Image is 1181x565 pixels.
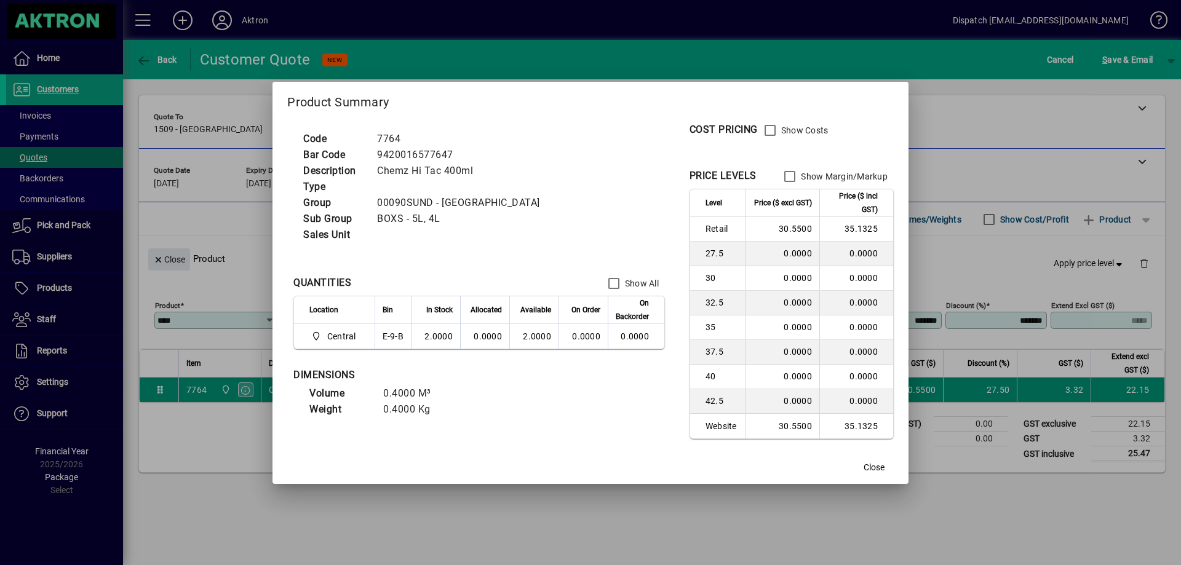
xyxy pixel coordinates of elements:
td: 0.0000 [819,291,893,315]
span: Price ($ excl GST) [754,196,812,210]
td: 0.0000 [746,315,819,340]
td: Sales Unit [297,227,371,243]
td: 0.0000 [746,340,819,365]
span: Location [309,303,338,317]
td: 0.4000 Kg [377,401,451,417]
span: 32.5 [706,296,738,309]
div: PRICE LEVELS [690,168,757,183]
td: Code [297,131,371,147]
span: Central [327,330,356,342]
div: DIMENSIONS [293,368,601,382]
td: 0.0000 [746,365,819,389]
span: 37.5 [706,346,738,358]
td: BOXS - 5L, 4L [371,211,555,227]
span: Available [520,303,551,317]
label: Show Margin/Markup [798,170,888,183]
div: QUANTITIES [293,275,351,290]
td: Volume [303,385,377,401]
td: 0.0000 [460,324,509,349]
td: 2.0000 [411,324,460,349]
span: Level [706,196,722,210]
td: Group [297,195,371,211]
label: Show All [622,277,659,290]
td: 0.0000 [746,291,819,315]
span: On Backorder [616,296,649,323]
td: 7764 [371,131,555,147]
span: 0.0000 [572,331,600,341]
span: Retail [706,223,738,235]
button: Close [854,457,894,479]
td: Chemz Hi Tac 400ml [371,163,555,179]
td: 0.4000 M³ [377,385,451,401]
h2: Product Summary [272,82,909,117]
td: 30.5500 [746,217,819,242]
label: Show Costs [779,124,829,136]
div: COST PRICING [690,122,758,137]
td: 0.0000 [608,324,664,349]
span: Close [864,461,885,474]
span: 30 [706,272,738,284]
span: 35 [706,321,738,333]
td: 0.0000 [819,315,893,340]
td: Bar Code [297,147,371,163]
span: 27.5 [706,247,738,259]
span: On Order [571,303,600,317]
td: Type [297,179,371,195]
span: Website [706,420,738,432]
td: 0.0000 [819,266,893,291]
td: 9420016577647 [371,147,555,163]
span: Central [309,329,360,344]
span: Allocated [471,303,502,317]
td: E-9-B [375,324,411,349]
span: In Stock [426,303,453,317]
td: 0.0000 [746,266,819,291]
td: 35.1325 [819,217,893,242]
td: Description [297,163,371,179]
td: Weight [303,401,377,417]
td: 0.0000 [819,365,893,389]
td: 0.0000 [819,242,893,266]
td: 00090SUND - [GEOGRAPHIC_DATA] [371,195,555,211]
td: 35.1325 [819,414,893,438]
span: 42.5 [706,395,738,407]
td: 0.0000 [746,242,819,266]
td: 30.5500 [746,414,819,438]
td: 2.0000 [509,324,559,349]
td: Sub Group [297,211,371,227]
span: Bin [383,303,393,317]
span: Price ($ incl GST) [827,189,878,216]
td: 0.0000 [819,389,893,414]
td: 0.0000 [819,340,893,365]
span: 40 [706,370,738,382]
td: 0.0000 [746,389,819,414]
